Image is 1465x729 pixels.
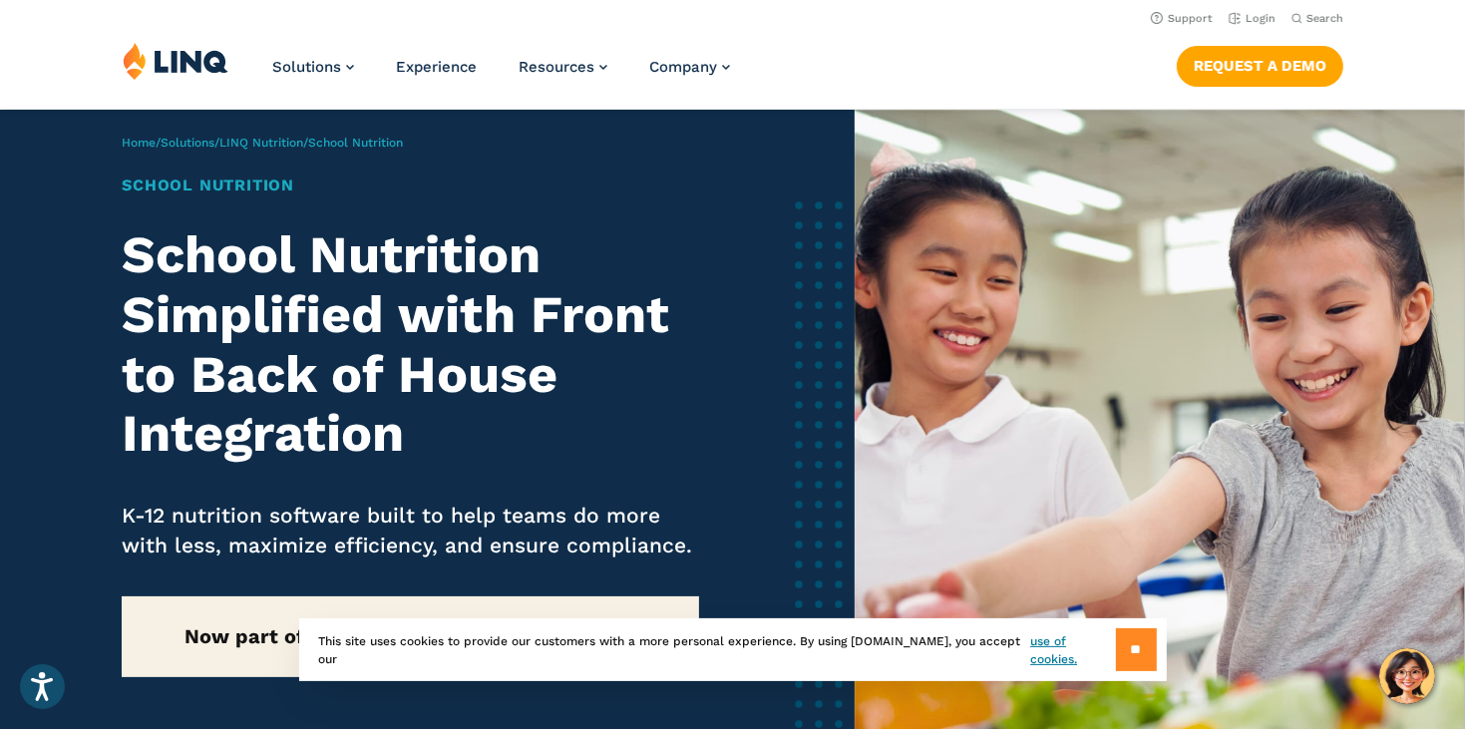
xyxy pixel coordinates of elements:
a: Request a Demo [1177,46,1343,86]
span: Resources [519,58,594,76]
button: Hello, have a question? Let’s chat. [1379,648,1435,704]
a: Experience [396,58,477,76]
span: Company [649,58,717,76]
a: Home [122,136,156,150]
a: Solutions [161,136,214,150]
h2: School Nutrition Simplified with Front to Back of House Integration [122,225,699,464]
strong: Now part of our new [184,624,637,648]
span: School Nutrition [308,136,403,150]
a: Login [1229,12,1276,25]
span: Search [1306,12,1343,25]
a: LINQ Nutrition [219,136,303,150]
nav: Primary Navigation [272,42,730,108]
div: This site uses cookies to provide our customers with a more personal experience. By using [DOMAIN... [299,618,1167,681]
img: LINQ | K‑12 Software [123,42,228,80]
span: / / / [122,136,403,150]
a: Resources [519,58,607,76]
a: use of cookies. [1030,632,1115,668]
a: Company [649,58,730,76]
button: Open Search Bar [1291,11,1343,26]
span: Solutions [272,58,341,76]
h1: School Nutrition [122,174,699,197]
a: Solutions [272,58,354,76]
nav: Button Navigation [1177,42,1343,86]
a: Support [1151,12,1213,25]
p: K-12 nutrition software built to help teams do more with less, maximize efficiency, and ensure co... [122,501,699,560]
